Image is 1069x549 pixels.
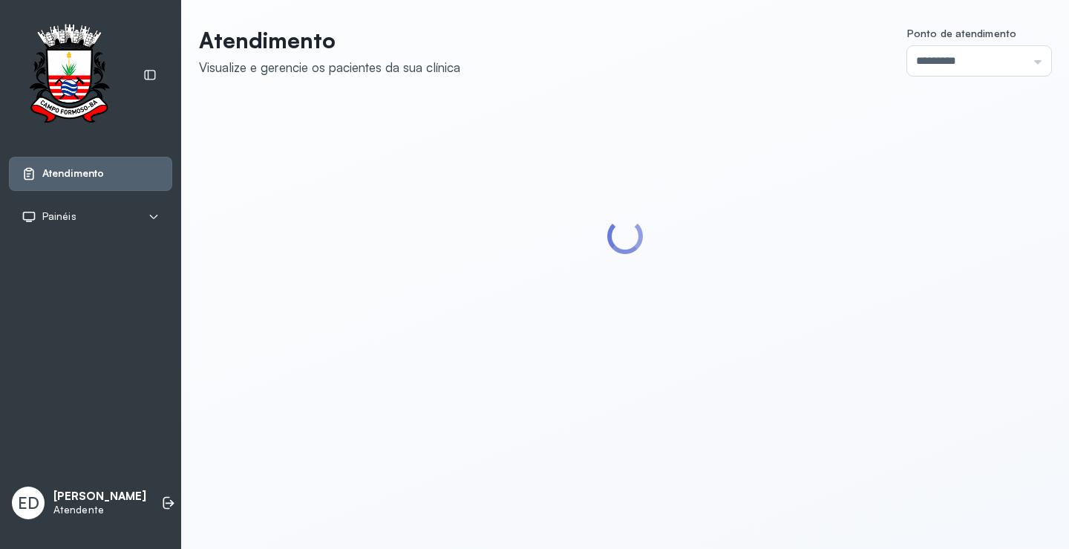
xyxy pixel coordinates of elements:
a: Atendimento [22,166,160,181]
span: Atendimento [42,167,104,180]
div: Visualize e gerencie os pacientes da sua clínica [199,59,460,75]
img: Logotipo do estabelecimento [16,24,122,127]
p: Atendimento [199,27,460,53]
p: [PERSON_NAME] [53,490,146,504]
span: Ponto de atendimento [907,27,1016,39]
span: Painéis [42,210,76,223]
span: ED [18,493,39,513]
p: Atendente [53,504,146,516]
